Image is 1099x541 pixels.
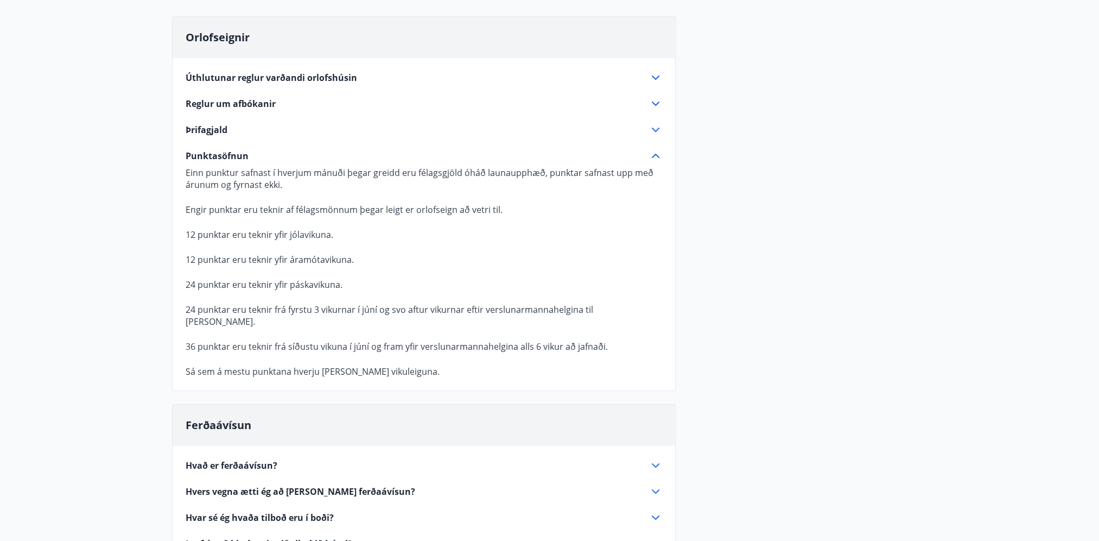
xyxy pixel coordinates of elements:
p: Sá sem á mestu punktana hverju [PERSON_NAME] vikuleiguna. [186,366,662,378]
p: 12 punktar eru teknir yfir áramótavikuna. [186,254,662,266]
p: Engir punktar eru teknir af félagsmönnum þegar leigt er orlofseign að vetri til. [186,204,662,216]
span: Reglur um afbókanir [186,98,276,110]
p: 24 punktar eru teknir yfir páskavikuna. [186,279,662,291]
div: Punktasöfnun [186,149,662,162]
p: 12 punktar eru teknir yfir jólavikuna. [186,229,662,241]
span: Ferðaávísun [186,418,251,432]
span: Úthlutunar reglur varðandi orlofshúsin [186,72,357,84]
div: Hvað er ferðaávísun? [186,459,662,472]
span: Þrifagjald [186,124,227,136]
p: 36 punktar eru teknir frá síðustu vikuna í júní og fram yfir verslunarmannahelgina alls 6 vikur a... [186,341,662,353]
span: Hvar sé ég hvaða tilboð eru í boði? [186,512,334,524]
p: 24 punktar eru teknir frá fyrstu 3 vikurnar í júní og svo aftur vikurnar eftir verslunarmannahelg... [186,304,662,328]
span: Hvað er ferðaávísun? [186,460,277,471]
div: Hvar sé ég hvaða tilboð eru í boði? [186,511,662,524]
div: Hvers vegna ætti ég að [PERSON_NAME] ferðaávísun? [186,485,662,498]
div: Úthlutunar reglur varðandi orlofshúsin [186,71,662,84]
div: Punktasöfnun [186,162,662,378]
div: Þrifagjald [186,123,662,136]
span: Hvers vegna ætti ég að [PERSON_NAME] ferðaávísun? [186,486,415,498]
span: Punktasöfnun [186,150,249,162]
span: Orlofseignir [186,30,250,45]
div: Reglur um afbókanir [186,97,662,110]
p: Einn punktur safnast í hverjum mánuði þegar greidd eru félagsgjöld óháð launaupphæð, punktar safn... [186,167,662,191]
